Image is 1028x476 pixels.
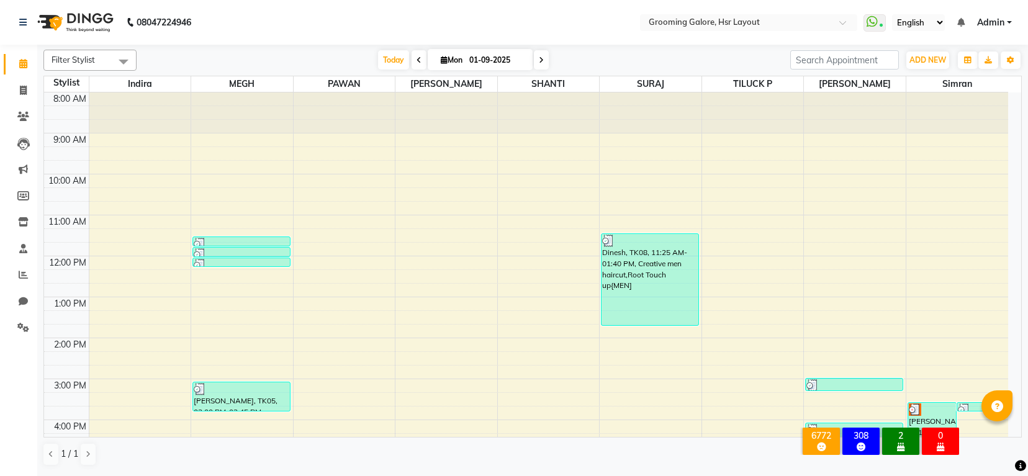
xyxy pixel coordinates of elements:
button: ADD NEW [906,52,949,69]
span: PAWAN [294,76,395,92]
div: Dinesh, TK08, 11:25 AM-01:40 PM, Creative men haircut,Root Touch up{MEN] [602,234,698,325]
iframe: chat widget [976,426,1016,464]
input: Search Appointment [790,50,899,70]
div: [PERSON_NAME], TK11, 03:30 PM-04:30 PM, Hair SPA (Long Length-Loreal) [908,403,956,442]
span: Simran [906,76,1008,92]
span: ADD NEW [909,55,946,65]
div: 2 [885,430,917,441]
span: 1 / 1 [61,447,78,460]
span: TILUCK P [702,76,804,92]
div: Bebbi, TK10, 02:55 PM-03:15 PM, Eyebrows threading [806,379,902,390]
b: 08047224946 [137,5,191,40]
img: logo [32,5,117,40]
div: Gautam, TK03, 11:30 AM-11:45 AM, [PERSON_NAME] desigh(craft) [193,237,289,246]
div: 11:00 AM [46,215,89,228]
div: 6772 [805,430,837,441]
span: Indira [89,76,191,92]
span: MEGH [191,76,293,92]
div: 1:00 PM [52,297,89,310]
span: [PERSON_NAME] [804,76,906,92]
div: 12:00 PM [47,256,89,269]
span: Mon [438,55,466,65]
div: [PERSON_NAME], TK09, 03:30 PM-03:45 PM, Half legs rica waxing [957,403,1005,411]
input: 2025-09-01 [466,51,528,70]
span: Filter Stylist [52,55,95,65]
div: 8:00 AM [51,92,89,106]
div: Stylist [44,76,89,89]
span: [PERSON_NAME] [395,76,497,92]
div: Gautam, TK03, 11:45 AM-12:00 PM, [PERSON_NAME] desigh(craft) [193,248,289,256]
div: Gautam, TK03, 12:00 PM-12:15 PM, [PERSON_NAME] desigh(craft) [193,258,289,266]
div: 10:00 AM [46,174,89,187]
span: SHANTI [498,76,600,92]
span: Admin [977,16,1004,29]
div: 2:00 PM [52,338,89,351]
div: 9:00 AM [51,133,89,146]
div: [PERSON_NAME], TK05, 03:00 PM-03:45 PM, Creative men haircut [193,382,289,411]
div: 4:00 PM [52,420,89,433]
div: 308 [845,430,877,441]
div: 3:00 PM [52,379,89,392]
span: SURAJ [600,76,701,92]
span: Today [378,50,409,70]
div: 0 [924,430,957,441]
